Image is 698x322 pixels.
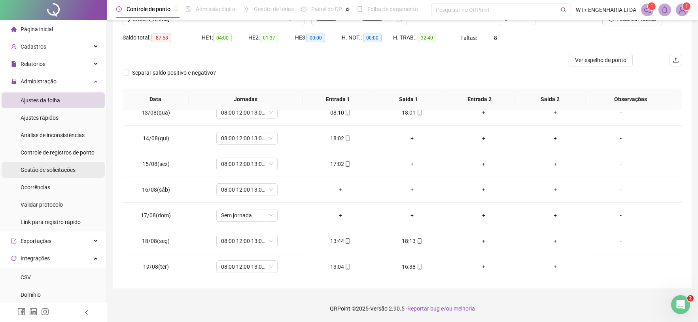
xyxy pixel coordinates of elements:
div: - [598,262,644,271]
div: HE 2: [248,33,295,42]
span: 00:00 [306,34,325,42]
span: Página inicial [21,26,53,32]
span: Análise de inconsistências [21,132,85,138]
div: + [526,262,585,271]
div: + [454,134,513,143]
div: - [598,237,644,245]
span: file [11,61,17,67]
th: Entrada 2 [444,89,515,110]
span: linkedin [29,308,37,316]
span: user-add [11,44,17,49]
span: Ajustes rápidos [21,115,59,121]
button: Ver espelho de ponto [569,54,633,66]
span: 17/08(dom) [141,212,171,218]
span: Gestão de férias [254,6,294,12]
sup: Atualize o seu contato no menu Meus Dados [683,2,690,10]
span: Folha de pagamento [367,6,418,12]
span: Relatórios [21,61,45,67]
div: + [526,134,585,143]
div: + [454,262,513,271]
span: upload [673,57,679,63]
span: 1 [685,4,688,9]
span: 04:00 [213,34,232,42]
div: + [454,211,513,220]
span: facebook [17,308,25,316]
span: home [11,26,17,32]
span: Integrações [21,255,50,262]
div: + [383,134,442,143]
span: 01:37 [260,34,278,42]
th: Entrada 1 [303,89,373,110]
span: 16/08(sáb) [142,186,170,193]
span: Versão [370,305,388,312]
span: 08:00 12:00 13:00 16:33 [221,132,273,144]
span: Link para registro rápido [21,219,81,225]
span: 08:00 12:00 13:00 16:33 [221,235,273,247]
div: + [454,160,513,168]
div: + [383,211,442,220]
span: bell [661,6,668,13]
div: 18:13 [383,237,442,245]
span: -87:58 [151,34,171,42]
div: + [383,160,442,168]
div: - [598,134,644,143]
div: - [598,185,644,194]
div: + [383,185,442,194]
th: Observações [585,89,675,110]
div: + [526,108,585,117]
span: pushpin [174,7,178,12]
span: Ocorrências [21,184,50,190]
div: 16:38 [383,262,442,271]
span: mobile [344,136,350,141]
span: Controle de registros de ponto [21,149,95,156]
img: 26159 [676,4,688,16]
span: clock-circle [116,6,122,12]
div: + [454,237,513,245]
span: 18/08(seg) [142,238,170,244]
span: notification [644,6,651,13]
iframe: Intercom live chat [671,295,690,314]
div: + [526,211,585,220]
span: lock [11,79,17,84]
div: 13:44 [311,237,370,245]
span: 08:00 12:00 13:00 16:33 [221,158,273,170]
span: mobile [344,110,350,115]
div: + [526,185,585,194]
span: Painel do DP [311,6,342,12]
div: + [526,237,585,245]
span: Sem jornada [221,209,273,221]
div: HE 3: [295,33,342,42]
span: Admissão digital [196,6,236,12]
div: - [598,211,644,220]
div: 18:01 [383,108,442,117]
span: 08:00 12:00 13:00 16:33 [221,261,273,273]
th: Data [123,89,189,110]
div: - [598,108,644,117]
span: 00:00 [363,34,382,42]
div: - [598,160,644,168]
span: Exportações [21,238,51,244]
div: Saldo total: [123,33,202,42]
span: export [11,238,17,244]
span: dashboard [301,6,306,12]
div: H. TRAB.: [393,33,460,42]
span: mobile [344,161,350,167]
span: 1 [651,4,653,9]
span: Observações [592,95,669,104]
span: left [84,310,89,315]
span: Controle de ponto [127,6,170,12]
span: mobile [416,110,422,115]
th: Saída 1 [373,89,444,110]
span: book [357,6,363,12]
span: 14/08(qui) [143,135,169,141]
span: Administração [21,78,57,85]
span: 2 [687,295,694,301]
span: pushpin [345,7,350,12]
span: Separar saldo positivo e negativo? [129,68,219,77]
span: 13/08(qua) [142,109,170,116]
span: CSV [21,274,31,281]
span: Gestão de solicitações [21,167,76,173]
div: 17:02 [311,160,370,168]
th: Saída 2 [515,89,586,110]
span: 32:40 [418,34,436,42]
